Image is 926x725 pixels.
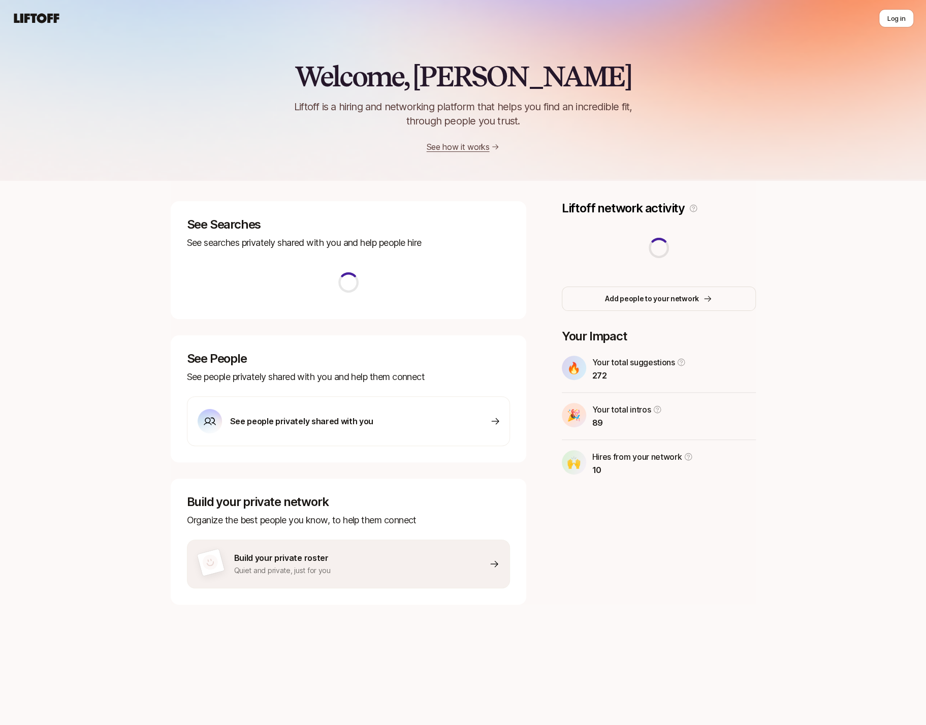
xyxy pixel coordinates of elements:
[295,61,631,91] h2: Welcome, [PERSON_NAME]
[234,551,331,564] p: Build your private roster
[592,369,686,382] p: 272
[592,463,693,477] p: 10
[562,403,586,427] div: 🎉
[562,201,685,215] p: Liftoff network activity
[562,329,756,343] p: Your Impact
[562,356,586,380] div: 🔥
[562,450,586,475] div: 🙌
[201,553,219,572] img: default-avatar.svg
[230,415,373,428] p: See people privately shared with you
[592,403,651,416] p: Your total intros
[187,495,510,509] p: Build your private network
[281,100,645,128] p: Liftoff is a hiring and networking platform that helps you find an incredible fit, through people...
[879,9,914,27] button: Log in
[187,370,510,384] p: See people privately shared with you and help them connect
[187,352,510,366] p: See People
[592,356,675,369] p: Your total suggestions
[427,142,490,152] a: See how it works
[592,450,682,463] p: Hires from your network
[562,287,756,311] button: Add people to your network
[234,564,331,577] p: Quiet and private, just for you
[187,236,510,250] p: See searches privately shared with you and help people hire
[605,293,699,305] p: Add people to your network
[592,416,662,429] p: 89
[187,217,510,232] p: See Searches
[187,513,510,527] p: Organize the best people you know, to help them connect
